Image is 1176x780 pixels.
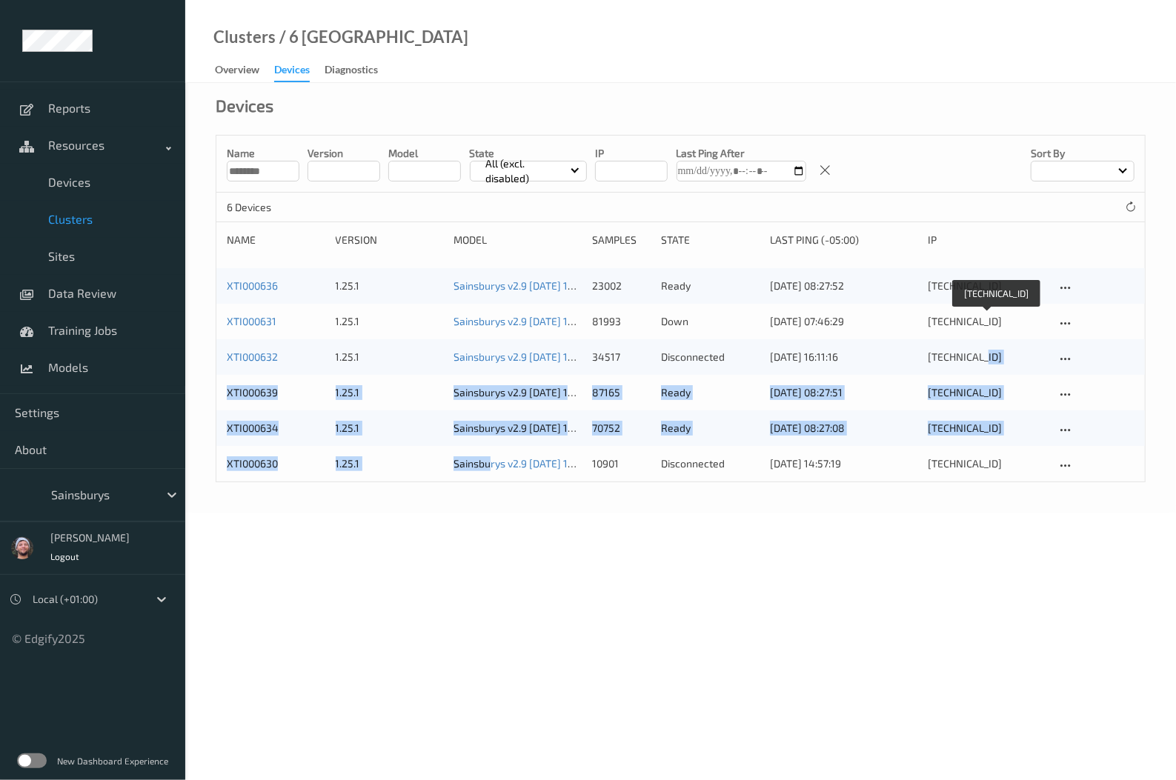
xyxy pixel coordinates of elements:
[454,233,581,247] div: Model
[770,314,917,329] div: [DATE] 07:46:29
[336,314,444,329] div: 1.25.1
[276,30,468,44] div: / 6 [GEOGRAPHIC_DATA]
[454,386,637,399] a: Sainsburys v2.9 [DATE] 10:55 Auto Save
[227,315,276,327] a: XTI000631
[227,421,279,434] a: XTI000634
[928,421,1046,436] div: [TECHNICAL_ID]
[661,421,760,436] p: ready
[592,279,651,293] div: 23002
[454,315,637,327] a: Sainsburys v2.9 [DATE] 10:55 Auto Save
[336,385,444,400] div: 1.25.1
[928,385,1046,400] div: [TECHNICAL_ID]
[770,421,917,436] div: [DATE] 08:27:08
[481,156,571,186] p: All (excl. disabled)
[325,60,393,81] a: Diagnostics
[216,98,273,113] div: Devices
[592,456,651,471] div: 10901
[928,350,1046,364] div: [TECHNICAL_ID]
[661,279,760,293] p: ready
[336,279,444,293] div: 1.25.1
[770,233,917,247] div: Last Ping (-05:00)
[595,146,668,161] p: IP
[770,385,917,400] div: [DATE] 08:27:51
[928,314,1046,329] div: [TECHNICAL_ID]
[592,350,651,364] div: 34517
[227,350,278,363] a: XTI000632
[454,279,637,292] a: Sainsburys v2.9 [DATE] 10:55 Auto Save
[1031,146,1135,161] p: Sort by
[928,233,1046,247] div: ip
[227,279,278,292] a: XTI000636
[215,60,274,81] a: Overview
[661,385,760,400] p: ready
[227,200,338,215] p: 6 Devices
[336,456,444,471] div: 1.25.1
[308,146,380,161] p: version
[677,146,806,161] p: Last Ping After
[336,233,444,247] div: version
[770,279,917,293] div: [DATE] 08:27:52
[336,421,444,436] div: 1.25.1
[274,60,325,82] a: Devices
[470,146,588,161] p: State
[454,350,637,363] a: Sainsburys v2.9 [DATE] 10:55 Auto Save
[592,314,651,329] div: 81993
[227,386,278,399] a: XTI000639
[274,62,310,82] div: Devices
[227,457,278,470] a: XTI000630
[213,30,276,44] a: Clusters
[661,456,760,471] p: disconnected
[388,146,461,161] p: model
[770,456,917,471] div: [DATE] 14:57:19
[336,350,444,364] div: 1.25.1
[325,62,378,81] div: Diagnostics
[661,314,760,329] p: down
[227,146,299,161] p: Name
[928,456,1046,471] div: [TECHNICAL_ID]
[928,279,1046,293] div: [TECHNICAL_ID]
[592,233,651,247] div: Samples
[227,233,325,247] div: Name
[770,350,917,364] div: [DATE] 16:11:16
[592,385,651,400] div: 87165
[661,350,760,364] p: disconnected
[592,421,651,436] div: 70752
[454,421,637,434] a: Sainsburys v2.9 [DATE] 10:55 Auto Save
[661,233,760,247] div: State
[215,62,259,81] div: Overview
[454,457,637,470] a: Sainsburys v2.9 [DATE] 10:55 Auto Save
